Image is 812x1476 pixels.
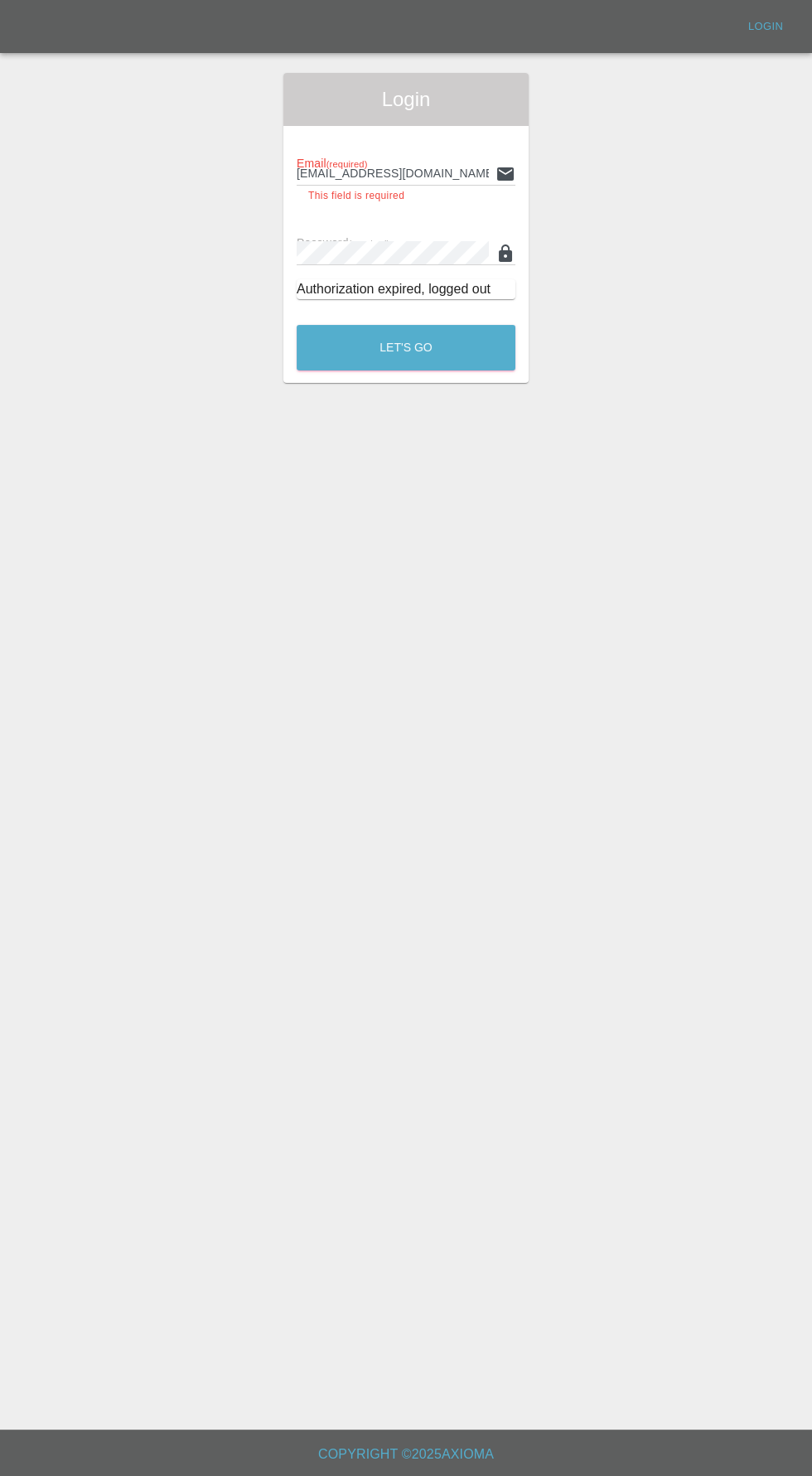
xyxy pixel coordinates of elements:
[326,159,368,169] small: (required)
[349,239,390,249] small: (required)
[13,1443,799,1466] h6: Copyright © 2025 Axioma
[297,236,389,249] span: Password
[297,325,515,370] button: Let's Go
[297,279,515,299] div: Authorization expired, logged out
[297,86,515,113] span: Login
[297,157,367,170] span: Email
[739,14,792,40] a: Login
[308,188,504,205] p: This field is required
